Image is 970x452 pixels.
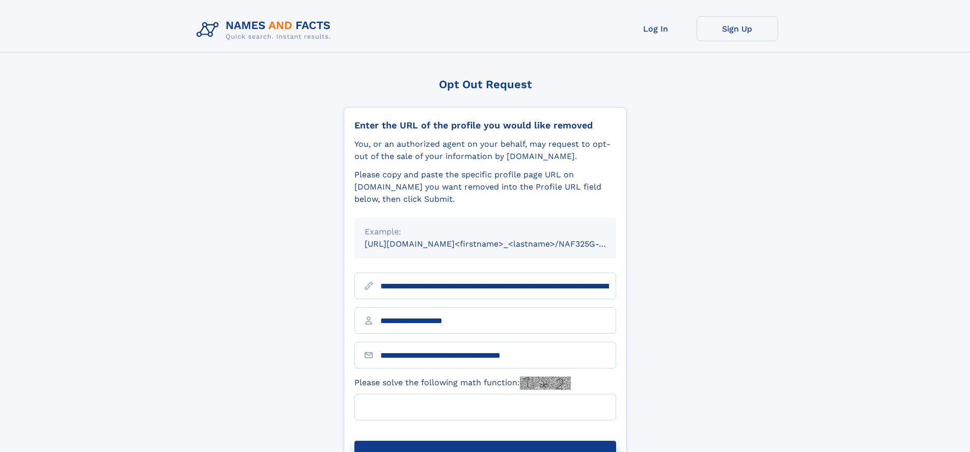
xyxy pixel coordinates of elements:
[354,138,616,163] div: You, or an authorized agent on your behalf, may request to opt-out of the sale of your informatio...
[354,120,616,131] div: Enter the URL of the profile you would like removed
[365,226,606,238] div: Example:
[354,169,616,205] div: Please copy and paste the specific profile page URL on [DOMAIN_NAME] you want removed into the Pr...
[344,78,627,91] div: Opt Out Request
[354,377,571,390] label: Please solve the following math function:
[615,16,697,41] a: Log In
[697,16,778,41] a: Sign Up
[365,239,635,249] small: [URL][DOMAIN_NAME]<firstname>_<lastname>/NAF325G-xxxxxxxx
[192,16,339,44] img: Logo Names and Facts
